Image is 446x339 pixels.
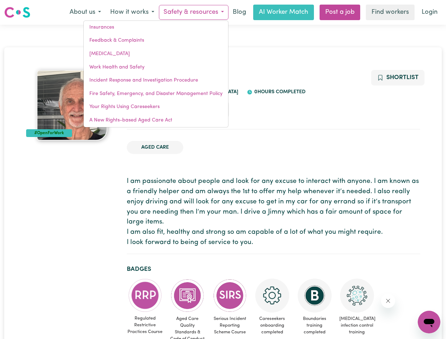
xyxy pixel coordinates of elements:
span: Serious Incident Reporting Scheme Course [212,313,248,339]
a: Fire Safety, Emergency, and Disaster Management Policy [84,87,228,101]
a: Find workers [366,5,415,20]
span: Careseekers onboarding completed [254,313,291,339]
li: Aged Care [127,141,183,154]
a: Login [417,5,442,20]
span: Boundaries training completed [296,313,333,339]
img: CS Academy: Aged Care Quality Standards & Code of Conduct course completed [171,279,204,313]
div: Safety & resources [83,20,228,127]
a: Careseekers logo [4,4,30,20]
img: CS Academy: Regulated Restrictive Practices course completed [128,279,162,312]
button: Add to shortlist [371,70,424,85]
span: Regulated Restrictive Practices Course [127,312,163,338]
p: I am passionate about people and look for any excuse to interact with anyone. I am known as a fri... [127,177,420,248]
a: Blog [228,5,250,20]
span: 0 hours completed [252,89,305,95]
div: #OpenForWork [26,129,72,137]
a: [MEDICAL_DATA] [84,47,228,61]
a: AI Worker Match [253,5,314,20]
a: A New Rights-based Aged Care Act [84,114,228,127]
span: Shortlist [386,75,418,81]
span: [MEDICAL_DATA] infection control training [339,313,375,339]
a: Work Health and Safety [84,61,228,74]
h2: Badges [127,266,420,273]
span: Need any help? [4,5,43,11]
a: Post a job [320,5,360,20]
img: Careseekers logo [4,6,30,19]
a: Kenneth's profile picture'#OpenForWork [26,70,118,141]
button: How it works [106,5,159,20]
img: CS Academy: Boundaries in care and support work course completed [298,279,332,313]
img: CS Academy: Serious Incident Reporting Scheme course completed [213,279,247,313]
img: CS Academy: COVID-19 Infection Control Training course completed [340,279,374,313]
a: Insurances [84,21,228,34]
iframe: Close message [381,294,395,308]
a: Your Rights Using Careseekers [84,100,228,114]
iframe: Button to launch messaging window [418,311,440,333]
a: Feedback & Complaints [84,34,228,47]
img: CS Academy: Careseekers Onboarding course completed [255,279,289,313]
img: Kenneth [37,70,107,141]
button: About us [65,5,106,20]
a: Incident Response and Investigation Procedure [84,74,228,87]
button: Safety & resources [159,5,228,20]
